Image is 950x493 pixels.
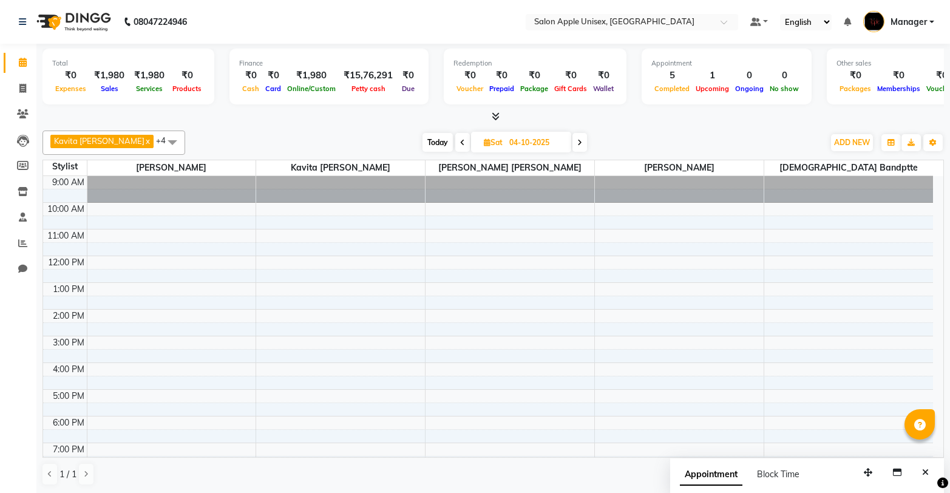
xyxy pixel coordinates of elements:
div: 4:00 PM [50,363,87,376]
span: Sat [481,138,506,147]
span: Upcoming [693,84,732,93]
div: ₹0 [52,69,89,83]
input: 2025-10-04 [506,134,566,152]
span: [DEMOGRAPHIC_DATA] Bandptte [764,160,933,175]
span: Appointment [680,464,742,486]
span: Services [133,84,166,93]
span: 1 / 1 [59,468,76,481]
div: ₹15,76,291 [339,69,398,83]
div: 11:00 AM [45,229,87,242]
div: 5 [651,69,693,83]
img: Manager [863,11,884,32]
div: ₹1,980 [129,69,169,83]
div: 5:00 PM [50,390,87,403]
div: 9:00 AM [50,176,87,189]
div: ₹0 [239,69,262,83]
div: 12:00 PM [46,256,87,269]
div: ₹0 [169,69,205,83]
a: x [144,136,150,146]
div: ₹0 [551,69,590,83]
span: Completed [651,84,693,93]
span: +4 [156,135,175,145]
span: Packages [836,84,874,93]
span: Today [422,133,453,152]
div: 6:00 PM [50,416,87,429]
span: No show [767,84,802,93]
div: ₹0 [262,69,284,83]
span: Expenses [52,84,89,93]
div: Finance [239,58,419,69]
span: Ongoing [732,84,767,93]
span: Kavita [PERSON_NAME] [54,136,144,146]
span: Voucher [453,84,486,93]
div: ₹1,980 [89,69,129,83]
span: Products [169,84,205,93]
div: 7:00 PM [50,443,87,456]
button: ADD NEW [831,134,873,151]
div: 1:00 PM [50,283,87,296]
div: ₹0 [590,69,617,83]
div: 2:00 PM [50,310,87,322]
img: logo [31,5,114,39]
span: Kavita [PERSON_NAME] [256,160,425,175]
div: 0 [732,69,767,83]
span: Card [262,84,284,93]
div: ₹0 [453,69,486,83]
span: Package [517,84,551,93]
div: ₹0 [836,69,874,83]
span: [PERSON_NAME] [595,160,764,175]
div: Total [52,58,205,69]
div: ₹0 [517,69,551,83]
span: Online/Custom [284,84,339,93]
div: ₹0 [486,69,517,83]
div: Redemption [453,58,617,69]
div: Stylist [43,160,87,173]
span: Memberships [874,84,923,93]
iframe: chat widget [899,444,938,481]
span: Due [399,84,418,93]
b: 08047224946 [134,5,187,39]
div: 10:00 AM [45,203,87,216]
span: Prepaid [486,84,517,93]
span: Block Time [757,469,799,480]
span: ADD NEW [834,138,870,147]
span: Cash [239,84,262,93]
span: Petty cash [348,84,388,93]
div: ₹1,980 [284,69,339,83]
div: ₹0 [874,69,923,83]
span: Gift Cards [551,84,590,93]
div: 3:00 PM [50,336,87,349]
span: [PERSON_NAME] [PERSON_NAME] [426,160,594,175]
div: 0 [767,69,802,83]
div: Appointment [651,58,802,69]
span: Manager [891,16,927,29]
div: ₹0 [398,69,419,83]
div: 1 [693,69,732,83]
span: Wallet [590,84,617,93]
span: [PERSON_NAME] [87,160,256,175]
span: Sales [98,84,121,93]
